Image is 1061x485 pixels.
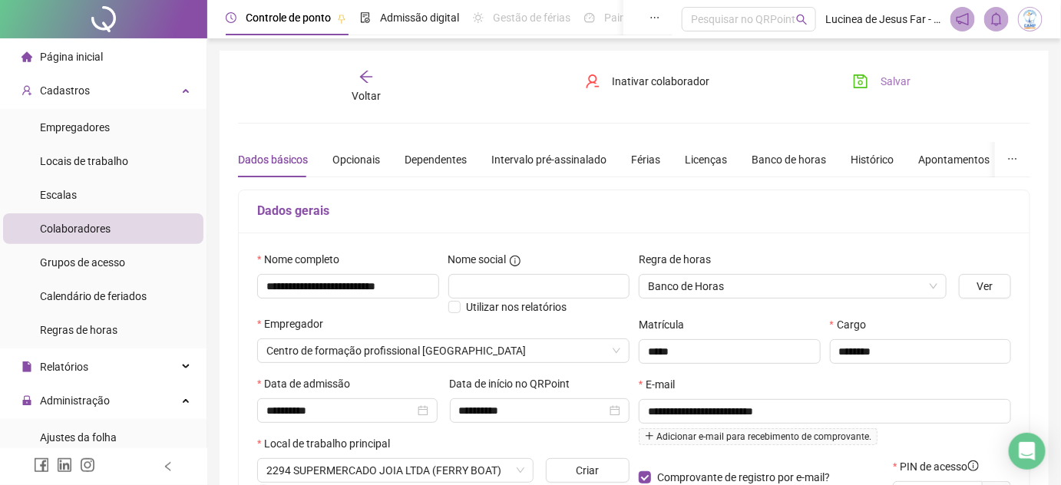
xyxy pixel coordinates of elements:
span: Comprovante de registro por e-mail? [657,471,830,483]
span: user-add [21,85,32,96]
span: clock-circle [226,12,236,23]
span: plus [645,431,654,440]
label: Data de início no QRPoint [450,375,580,392]
span: sun [473,12,484,23]
span: Calendário de feriados [40,290,147,302]
label: Data de admissão [257,375,360,392]
span: bell [990,12,1003,26]
div: Open Intercom Messenger [1009,433,1046,470]
span: Salvar [881,73,911,90]
label: Cargo [830,316,876,333]
div: Licenças [685,151,727,168]
div: Férias [631,151,660,168]
div: Banco de horas [752,151,826,168]
span: Banco de Horas [648,275,937,298]
span: Criar [576,462,599,479]
span: Administração [40,394,110,407]
label: Local de trabalho principal [257,435,400,452]
span: Página inicial [40,51,103,63]
div: Histórico [851,151,894,168]
span: Admissão digital [380,12,459,24]
span: facebook [34,457,49,473]
span: Inativar colaborador [613,73,710,90]
span: home [21,51,32,62]
span: info-circle [510,256,521,266]
h5: Dados gerais [257,202,1011,220]
span: Escalas [40,189,77,201]
img: 83834 [1019,8,1042,31]
span: Locais de trabalho [40,155,128,167]
span: linkedin [57,457,72,473]
span: save [853,74,868,89]
span: Painel do DP [604,12,664,24]
span: Colaboradores [40,223,111,235]
span: left [163,461,174,472]
span: Relatórios [40,361,88,373]
label: E-mail [639,376,685,393]
span: info-circle [968,460,979,471]
span: file-done [360,12,371,23]
span: file [21,361,32,372]
span: PIN de acesso [901,458,979,475]
button: Criar [546,458,630,483]
label: Nome completo [257,251,349,268]
label: Empregador [257,315,333,332]
button: Ver [959,274,1011,299]
span: instagram [80,457,95,473]
span: Adicionar e-mail para recebimento de comprovante. [639,428,878,445]
button: Inativar colaborador [573,69,722,94]
span: Regras de horas [40,324,117,336]
span: lock [21,395,32,406]
span: Grupos de acesso [40,256,125,269]
div: Opcionais [332,151,380,168]
span: search [796,14,808,25]
div: Intervalo pré-assinalado [491,151,607,168]
span: Voltar [352,90,381,102]
span: Lucinea de Jesus Far - [GEOGRAPHIC_DATA] [825,11,941,28]
span: pushpin [337,14,346,23]
span: Ajustes da folha [40,431,117,444]
span: Ver [977,278,993,295]
button: ellipsis [995,142,1030,177]
label: Matrícula [639,316,694,333]
span: dashboard [584,12,595,23]
span: Nome social [448,251,507,268]
div: Dependentes [405,151,467,168]
span: ADHEMAR DE BARROS, 3255, GUARUJÁ, SP [266,459,524,482]
span: ellipsis [649,12,660,23]
span: ellipsis [1007,153,1018,164]
span: Utilizar nos relatórios [467,301,567,313]
span: Gestão de férias [493,12,570,24]
span: user-delete [585,74,600,89]
label: Regra de horas [639,251,721,268]
span: notification [956,12,970,26]
div: Apontamentos [918,151,990,168]
div: Dados básicos [238,151,308,168]
button: Salvar [841,69,922,94]
span: CENTRO DE FORMAÇÃO PROFISSIONAL CAMP GUARUJÁ [266,339,620,362]
span: arrow-left [359,69,374,84]
span: Empregadores [40,121,110,134]
span: Controle de ponto [246,12,331,24]
span: Cadastros [40,84,90,97]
